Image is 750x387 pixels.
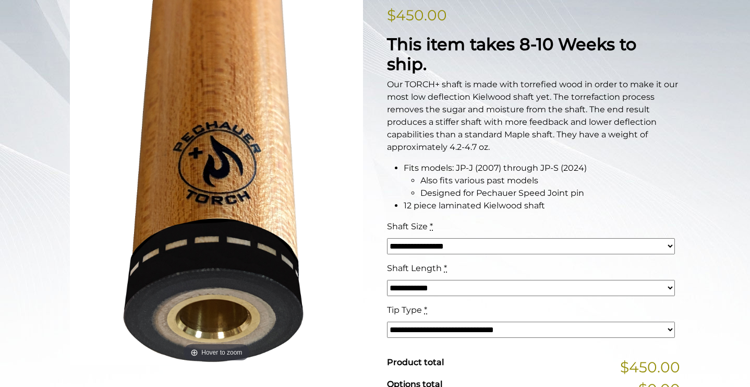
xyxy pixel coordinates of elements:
[387,221,428,231] span: Shaft Size
[387,263,442,273] span: Shaft Length
[404,200,680,212] li: 12 piece laminated Kielwood shaft
[387,6,396,24] span: $
[430,221,433,231] abbr: required
[420,187,680,200] li: Designed for Pechauer Speed Joint pin
[404,162,680,200] li: Fits models: JP-J (2007) through JP-S (2024)
[620,356,680,378] span: $450.00
[387,34,636,74] strong: This item takes 8-10 Weeks to ship.
[420,174,680,187] li: Also fits various past models
[387,305,422,315] span: Tip Type
[387,357,444,367] span: Product total
[424,305,427,315] abbr: required
[387,78,680,154] p: Our TORCH+ shaft is made with torrefied wood in order to make it our most low deflection Kielwood...
[387,6,447,24] bdi: 450.00
[444,263,447,273] abbr: required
